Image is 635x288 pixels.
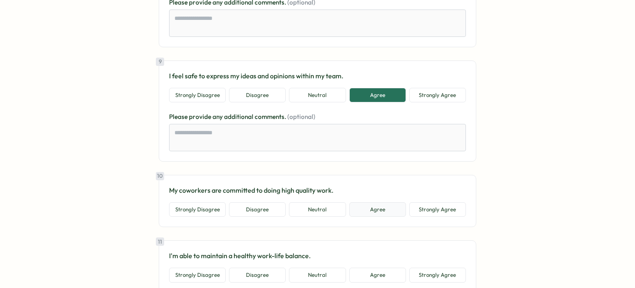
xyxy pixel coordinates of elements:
[409,268,466,283] button: Strongly Agree
[169,71,466,81] p: I feel safe to express my ideas and opinions within my team.
[229,202,286,217] button: Disagree
[169,251,466,261] p: I'm able to maintain a healthy work-life balance.
[229,268,286,283] button: Disagree
[229,88,286,103] button: Disagree
[289,202,346,217] button: Neutral
[156,58,164,66] div: 9
[409,202,466,217] button: Strongly Agree
[409,88,466,103] button: Strongly Agree
[156,237,164,246] div: 11
[349,88,406,103] button: Agree
[289,88,346,103] button: Neutral
[224,113,255,121] span: additional
[349,202,406,217] button: Agree
[169,88,226,103] button: Strongly Disagree
[349,268,406,283] button: Agree
[156,172,164,180] div: 10
[169,268,226,283] button: Strongly Disagree
[287,113,315,121] span: (optional)
[255,113,287,121] span: comments.
[289,268,346,283] button: Neutral
[189,113,212,121] span: provide
[212,113,224,121] span: any
[169,202,226,217] button: Strongly Disagree
[169,113,189,121] span: Please
[169,185,466,196] p: My coworkers are committed to doing high quality work.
